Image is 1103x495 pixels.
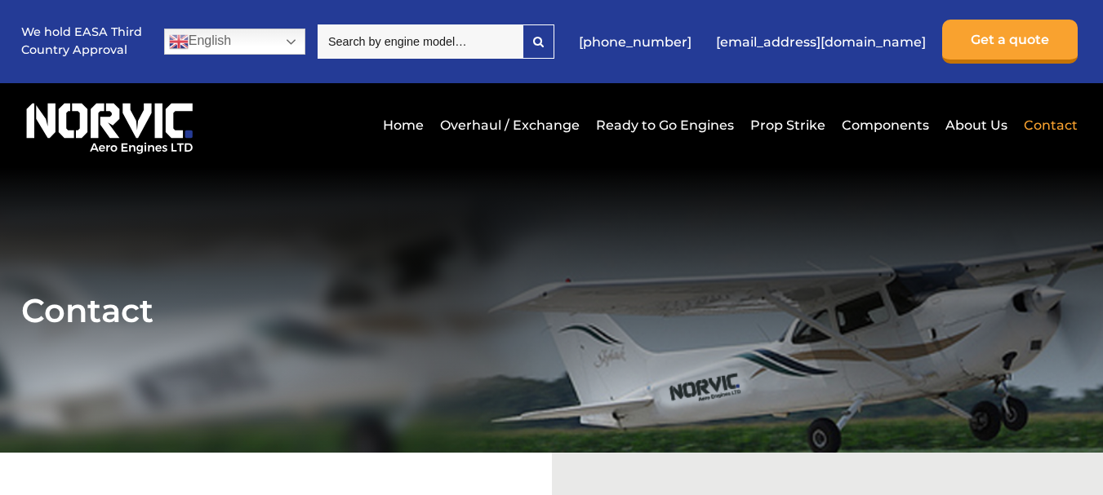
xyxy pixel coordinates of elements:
h1: Contact [21,290,1083,330]
a: Ready to Go Engines [592,105,738,145]
a: Components [838,105,933,145]
a: [EMAIL_ADDRESS][DOMAIN_NAME] [708,22,934,62]
a: [PHONE_NUMBER] [571,22,700,62]
p: We hold EASA Third Country Approval [21,24,144,59]
a: Overhaul / Exchange [436,105,584,145]
a: Prop Strike [746,105,829,145]
a: Contact [1020,105,1078,145]
img: Norvic Aero Engines logo [21,95,198,155]
a: Home [379,105,428,145]
a: Get a quote [942,20,1078,64]
img: en [169,32,189,51]
input: Search by engine model… [318,24,523,59]
a: English [164,29,305,55]
a: About Us [941,105,1012,145]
